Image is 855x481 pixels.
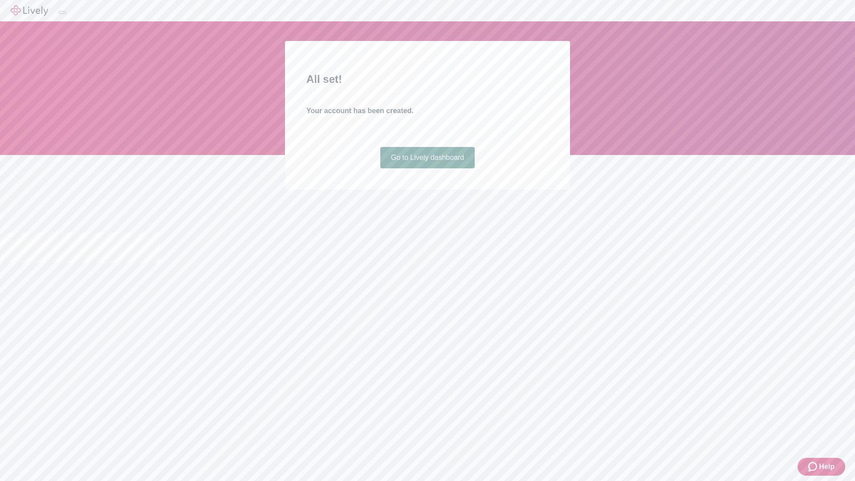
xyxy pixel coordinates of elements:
[798,458,845,476] button: Zendesk support iconHelp
[11,5,48,16] img: Lively
[380,147,475,168] a: Go to Lively dashboard
[819,461,835,472] span: Help
[59,11,66,14] button: Log out
[306,106,549,116] h4: Your account has been created.
[808,461,819,472] svg: Zendesk support icon
[306,71,549,87] h2: All set!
